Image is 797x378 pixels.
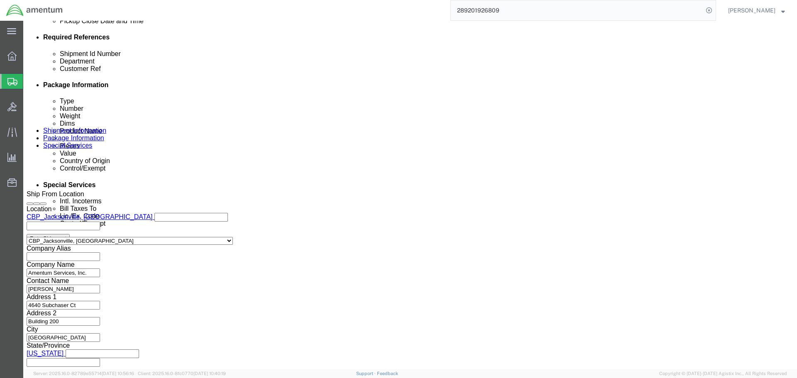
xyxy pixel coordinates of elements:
[23,21,797,369] iframe: FS Legacy Container
[138,371,226,376] span: Client: 2025.16.0-8fc0770
[377,371,398,376] a: Feedback
[356,371,377,376] a: Support
[728,6,775,15] span: Nick Riddle
[6,4,63,17] img: logo
[728,5,785,15] button: [PERSON_NAME]
[33,371,134,376] span: Server: 2025.16.0-82789e55714
[193,371,226,376] span: [DATE] 10:40:19
[659,370,787,377] span: Copyright © [DATE]-[DATE] Agistix Inc., All Rights Reserved
[451,0,703,20] input: Search for shipment number, reference number
[102,371,134,376] span: [DATE] 10:56:16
